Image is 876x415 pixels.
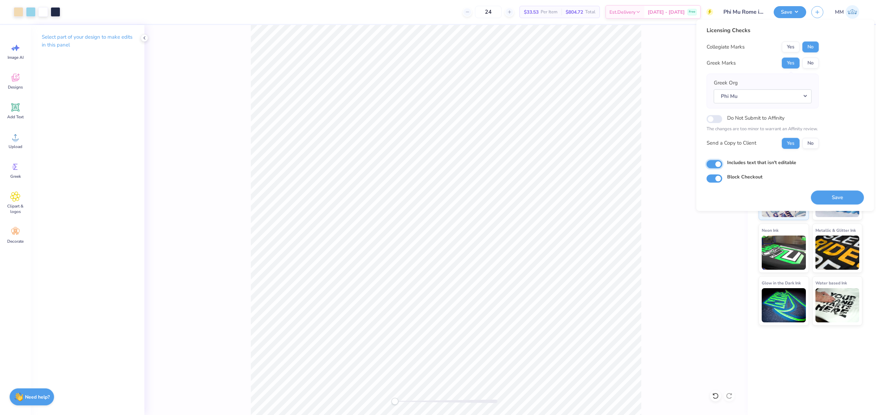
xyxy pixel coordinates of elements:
[774,6,806,18] button: Save
[707,26,819,35] div: Licensing Checks
[8,84,23,90] span: Designs
[762,288,806,322] img: Glow in the Dark Ink
[707,43,745,51] div: Collegiate Marks
[9,144,22,149] span: Upload
[727,113,785,122] label: Do Not Submit to Affinity
[802,138,819,149] button: No
[815,288,860,322] img: Water based Ink
[727,173,762,180] label: Block Checkout
[802,41,819,52] button: No
[609,9,635,16] span: Est. Delivery
[8,55,24,60] span: Image AI
[782,57,800,68] button: Yes
[707,139,756,147] div: Send a Copy to Client
[524,9,539,16] span: $33.53
[762,227,778,234] span: Neon Ink
[566,9,583,16] span: $804.72
[815,236,860,270] img: Metallic & Glitter Ink
[7,114,24,120] span: Add Text
[7,239,24,244] span: Decorate
[475,6,502,18] input: – –
[25,394,50,400] strong: Need help?
[835,8,844,16] span: MM
[762,279,801,286] span: Glow in the Dark Ink
[815,227,856,234] span: Metallic & Glitter Ink
[707,59,736,67] div: Greek Marks
[832,5,862,19] a: MM
[42,33,133,49] p: Select part of your design to make edits in this panel
[762,236,806,270] img: Neon Ink
[714,79,738,87] label: Greek Org
[541,9,557,16] span: Per Item
[846,5,859,19] img: Mariah Myssa Salurio
[782,41,800,52] button: Yes
[727,159,796,166] label: Includes text that isn't editable
[707,126,819,133] p: The changes are too minor to warrant an Affinity review.
[689,10,695,14] span: Free
[4,203,27,214] span: Clipart & logos
[391,398,398,405] div: Accessibility label
[815,279,847,286] span: Water based Ink
[718,5,769,19] input: Untitled Design
[802,57,819,68] button: No
[714,89,812,103] button: Phi Mu
[811,190,864,204] button: Save
[782,138,800,149] button: Yes
[10,174,21,179] span: Greek
[585,9,595,16] span: Total
[648,9,685,16] span: [DATE] - [DATE]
